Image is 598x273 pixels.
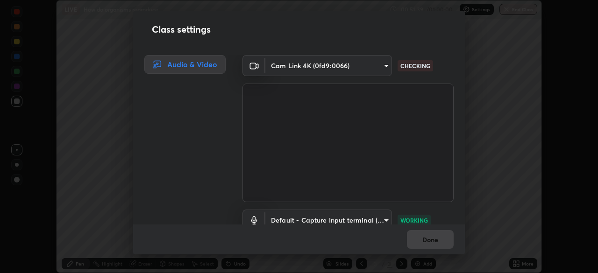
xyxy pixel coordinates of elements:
[265,210,392,231] div: Cam Link 4K (0fd9:0066)
[265,55,392,76] div: Cam Link 4K (0fd9:0066)
[400,216,428,224] p: WORKING
[400,62,430,70] p: CHECKING
[144,55,226,74] div: Audio & Video
[152,22,211,36] h2: Class settings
